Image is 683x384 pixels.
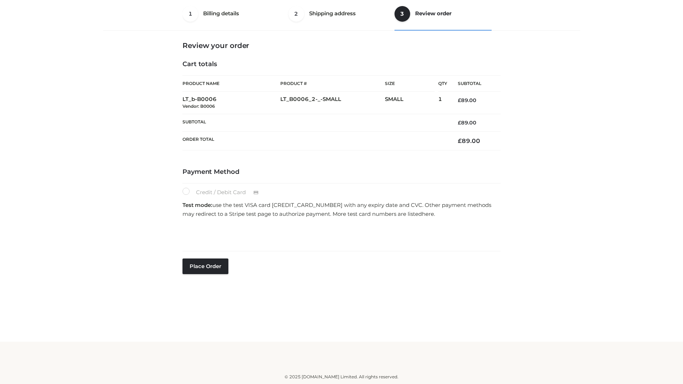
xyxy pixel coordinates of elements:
iframe: Secure payment input frame [181,221,499,247]
label: Credit / Debit Card [182,188,266,197]
th: Order Total [182,132,447,150]
h3: Review your order [182,41,501,50]
p: use the test VISA card [CREDIT_CARD_NUMBER] with any expiry date and CVC. Other payment methods m... [182,201,501,219]
th: Product Name [182,75,280,92]
th: Product # [280,75,385,92]
strong: Test mode: [182,202,212,208]
bdi: 89.00 [458,119,476,126]
td: 1 [438,92,447,114]
th: Qty [438,75,447,92]
h4: Payment Method [182,168,501,176]
td: LT_B0006_2-_-SMALL [280,92,385,114]
button: Place order [182,258,228,274]
h4: Cart totals [182,60,501,68]
th: Size [385,76,435,92]
a: here [422,210,434,217]
img: Credit / Debit Card [249,188,263,197]
small: Vendor: B0006 [182,103,215,109]
span: £ [458,97,461,103]
span: £ [458,137,462,144]
td: SMALL [385,92,438,114]
td: LT_b-B0006 [182,92,280,114]
th: Subtotal [182,114,447,131]
bdi: 89.00 [458,137,480,144]
div: © 2025 [DOMAIN_NAME] Limited. All rights reserved. [106,373,577,380]
span: £ [458,119,461,126]
th: Subtotal [447,76,501,92]
bdi: 89.00 [458,97,476,103]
